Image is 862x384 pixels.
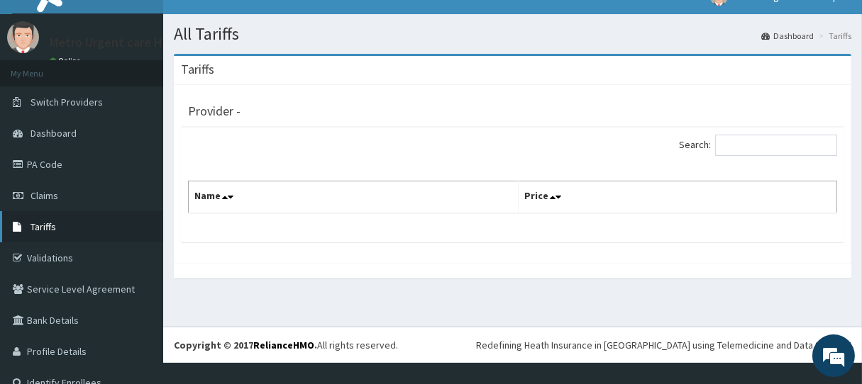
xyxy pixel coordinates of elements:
[189,181,519,214] th: Name
[31,220,56,233] span: Tariffs
[761,30,814,42] a: Dashboard
[679,135,837,156] label: Search:
[715,135,837,156] input: Search:
[31,189,58,202] span: Claims
[31,96,103,108] span: Switch Providers
[519,181,837,214] th: Price
[174,339,317,351] strong: Copyright © 2017 .
[815,30,851,42] li: Tariffs
[188,105,241,118] h3: Provider -
[163,327,862,363] footer: All rights reserved.
[7,21,39,53] img: User Image
[181,63,214,76] h3: Tariffs
[31,127,77,140] span: Dashboard
[50,36,201,49] p: Metro Urgent care Hospital
[50,56,84,66] a: Online
[476,338,851,352] div: Redefining Heath Insurance in [GEOGRAPHIC_DATA] using Telemedicine and Data Science!
[253,339,314,351] a: RelianceHMO
[174,25,851,43] h1: All Tariffs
